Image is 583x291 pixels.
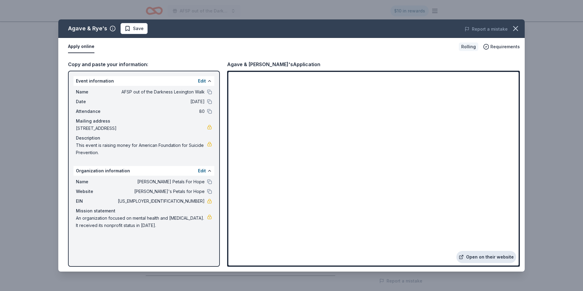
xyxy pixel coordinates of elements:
span: Name [76,178,117,185]
button: Save [121,23,148,34]
div: Copy and paste your information: [68,60,220,68]
div: Rolling [459,42,478,51]
span: [DATE] [117,98,205,105]
span: Attendance [76,108,117,115]
div: Mission statement [76,207,212,215]
span: Requirements [490,43,520,50]
span: 80 [117,108,205,115]
button: Apply online [68,40,94,53]
span: Save [133,25,144,32]
div: Description [76,134,212,142]
div: Organization information [73,166,214,176]
span: AFSP out of the Darkness Lexington Walk [117,88,205,96]
span: Name [76,88,117,96]
span: [PERSON_NAME] Petals For Hope [117,178,205,185]
span: [PERSON_NAME]'s Petals for Hope [117,188,205,195]
span: Website [76,188,117,195]
div: Event information [73,76,214,86]
div: Mailing address [76,117,212,125]
div: Agave & [PERSON_NAME]'s Application [227,60,320,68]
span: EIN [76,198,117,205]
span: [STREET_ADDRESS] [76,125,207,132]
button: Requirements [483,43,520,50]
button: Report a mistake [465,25,508,33]
span: Date [76,98,117,105]
a: Open on their website [456,251,516,263]
div: Agave & Rye's [68,24,107,33]
button: Edit [198,167,206,174]
button: Edit [198,77,206,85]
span: This event is raising money for American Foundation for Suicide Prevention. [76,142,207,156]
span: An organization focused on mental health and [MEDICAL_DATA]. It received its nonprofit status in ... [76,215,207,229]
span: [US_EMPLOYER_IDENTIFICATION_NUMBER] [117,198,205,205]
